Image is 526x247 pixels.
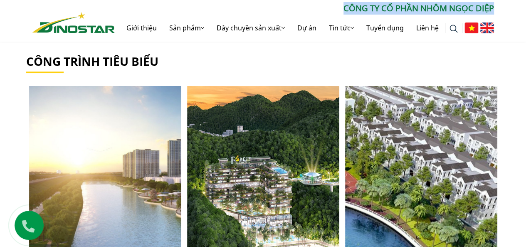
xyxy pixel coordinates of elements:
img: Tiếng Việt [464,22,478,33]
a: Sản phẩm [163,15,210,41]
img: Nhôm Dinostar [32,12,115,33]
a: Giới thiệu [120,15,163,41]
img: search [449,25,458,33]
p: CÔNG TY CỔ PHẦN NHÔM NGỌC DIỆP [115,2,494,15]
img: English [480,22,494,33]
a: Tuyển dụng [360,15,410,41]
a: Tin tức [323,15,360,41]
a: Nhôm Dinostar [32,10,115,32]
a: Dự án [291,15,323,41]
a: công trình tiêu biểu [26,53,158,69]
a: Dây chuyền sản xuất [210,15,291,41]
a: Liên hệ [410,15,445,41]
